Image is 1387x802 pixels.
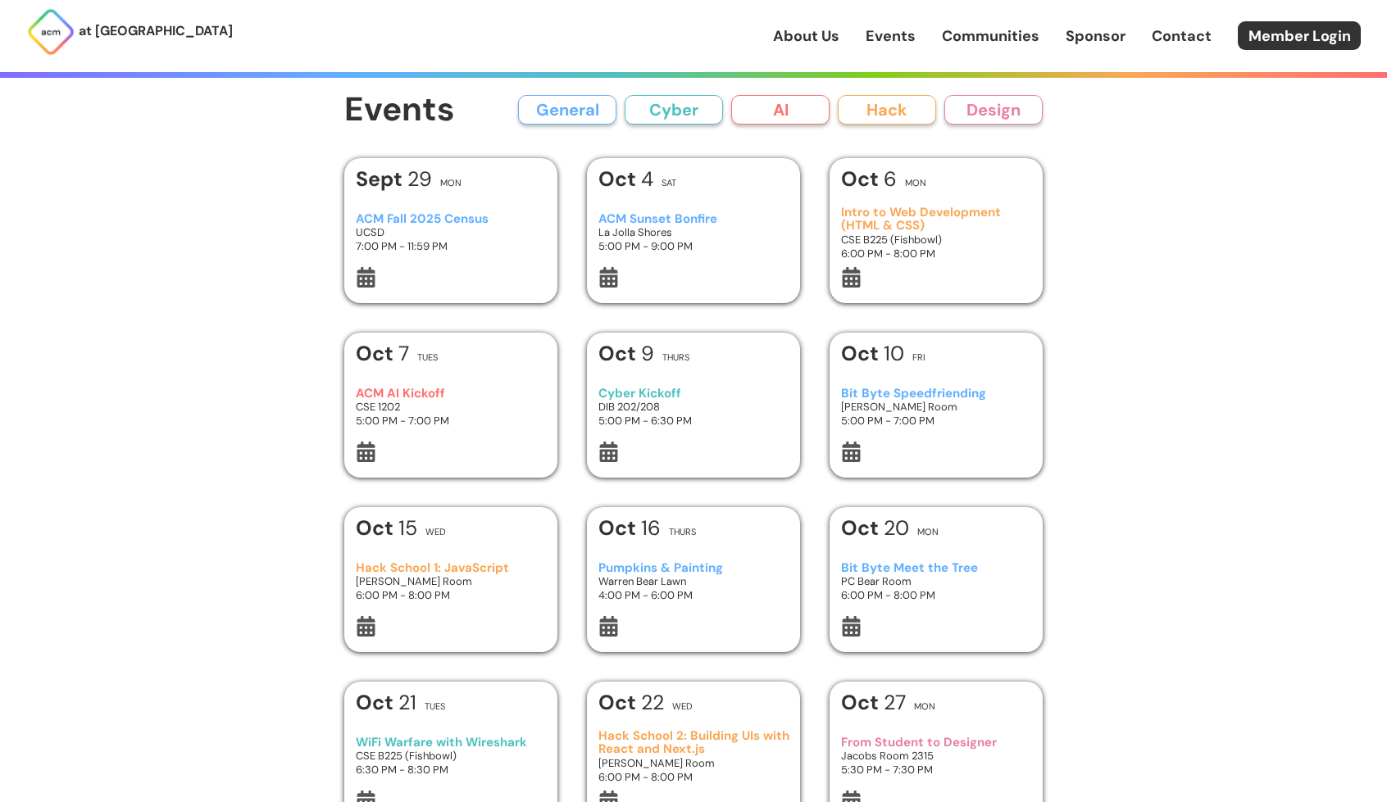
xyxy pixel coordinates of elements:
h3: Intro to Web Development (HTML & CSS) [841,206,1032,233]
h1: 20 [841,518,909,538]
h1: Events [344,92,455,129]
button: Cyber [625,95,723,125]
button: General [518,95,616,125]
b: Oct [841,514,884,541]
h2: Mon [917,528,939,537]
h1: 27 [841,692,906,713]
h1: 15 [356,518,417,538]
a: at [GEOGRAPHIC_DATA] [26,7,233,57]
button: Design [944,95,1043,125]
h2: Tues [425,702,445,711]
button: Hack [838,95,936,125]
h3: DIB 202/208 [598,400,789,414]
h3: Pumpkins & Painting [598,561,789,575]
h1: 6 [841,169,897,189]
h3: ACM AI Kickoff [356,387,547,401]
a: About Us [773,25,839,47]
h3: 5:00 PM - 7:00 PM [841,414,1032,428]
h1: 10 [841,343,904,364]
h2: Tues [417,353,438,362]
h2: Thurs [662,353,689,362]
h3: 5:30 PM - 7:30 PM [841,763,1032,777]
b: Sept [356,165,407,193]
h3: 6:00 PM - 8:00 PM [598,770,789,784]
h3: Bit Byte Meet the Tree [841,561,1032,575]
h2: Sat [662,179,676,188]
b: Oct [356,514,398,541]
h3: Hack School 1: JavaScript [356,561,547,575]
b: Oct [598,340,641,367]
h3: WiFi Warfare with Wireshark [356,736,547,750]
a: Contact [1152,25,1212,47]
h2: Mon [905,179,926,188]
b: Oct [598,514,641,541]
a: Events [866,25,916,47]
h3: 7:00 PM - 11:59 PM [356,239,547,253]
h3: Bit Byte Speedfriending [841,387,1032,401]
h2: Wed [672,702,693,711]
h3: [PERSON_NAME] Room [841,400,1032,414]
h2: Mon [914,702,935,711]
b: Oct [841,165,884,193]
h3: 6:00 PM - 8:00 PM [356,588,547,602]
h3: ACM Fall 2025 Census [356,212,547,226]
h3: UCSD [356,225,547,239]
p: at [GEOGRAPHIC_DATA] [79,20,233,42]
h3: 4:00 PM - 6:00 PM [598,588,789,602]
b: Oct [598,689,641,716]
button: AI [731,95,830,125]
img: ACM Logo [26,7,75,57]
h2: Fri [912,353,925,362]
h3: 5:00 PM - 7:00 PM [356,414,547,428]
h2: Wed [425,528,446,537]
h1: 29 [356,169,432,189]
a: Sponsor [1066,25,1126,47]
h3: Jacobs Room 2315 [841,749,1032,763]
h3: 6:00 PM - 8:00 PM [841,588,1032,602]
h3: 6:00 PM - 8:00 PM [841,247,1032,261]
b: Oct [356,689,398,716]
h3: CSE B225 (Fishbowl) [841,233,1032,247]
b: Oct [598,165,641,193]
h3: 6:30 PM - 8:30 PM [356,763,547,777]
h1: 16 [598,518,661,538]
a: Communities [942,25,1039,47]
h3: 5:00 PM - 9:00 PM [598,239,789,253]
h2: Thurs [669,528,696,537]
h1: 9 [598,343,654,364]
b: Oct [356,340,398,367]
h3: CSE 1202 [356,400,547,414]
h1: 22 [598,692,664,713]
h3: La Jolla Shores [598,225,789,239]
h3: From Student to Designer [841,736,1032,750]
h3: CSE B225 (Fishbowl) [356,749,547,763]
h3: [PERSON_NAME] Room [598,756,789,770]
h3: Hack School 2: Building UIs with React and Next.js [598,729,789,756]
b: Oct [841,689,884,716]
h3: ACM Sunset Bonfire [598,212,789,226]
h3: Warren Bear Lawn [598,574,789,588]
h3: PC Bear Room [841,574,1032,588]
h3: [PERSON_NAME] Room [356,574,547,588]
h1: 21 [356,692,416,713]
h2: Mon [440,179,462,188]
a: Member Login [1238,21,1361,50]
b: Oct [841,340,884,367]
h3: 5:00 PM - 6:30 PM [598,414,789,428]
h1: 4 [598,169,653,189]
h1: 7 [356,343,409,364]
h3: Cyber Kickoff [598,387,789,401]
